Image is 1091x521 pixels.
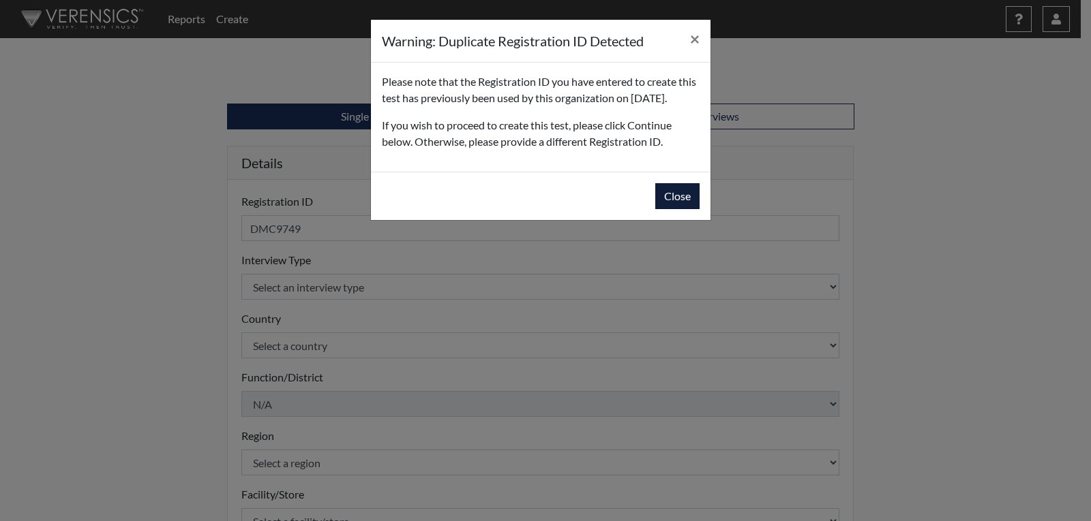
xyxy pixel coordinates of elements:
button: Close [679,20,711,58]
p: If you wish to proceed to create this test, please click Continue below. Otherwise, please provid... [382,117,700,150]
button: Close [655,183,700,209]
span: × [690,29,700,48]
h5: Warning: Duplicate Registration ID Detected [382,31,644,51]
p: Please note that the Registration ID you have entered to create this test has previously been use... [382,74,700,106]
